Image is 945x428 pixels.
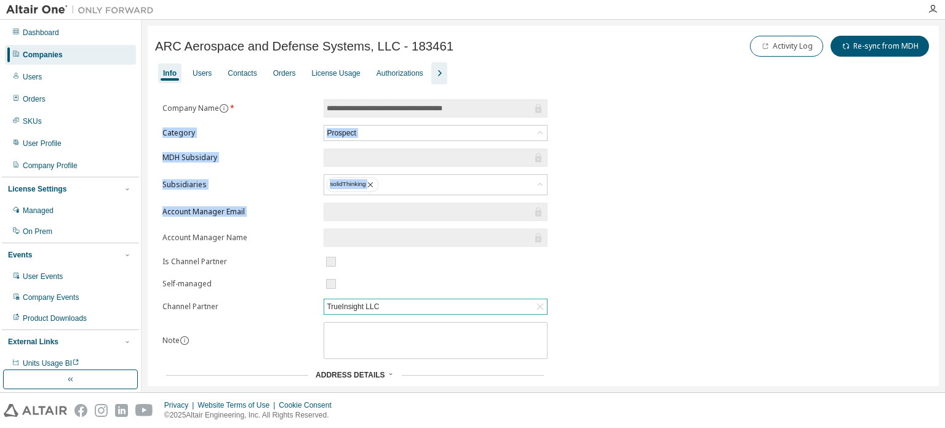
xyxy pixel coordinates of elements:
[23,72,42,82] div: Users
[162,153,316,163] label: MDH Subsidary
[273,68,296,78] div: Orders
[23,206,54,216] div: Managed
[327,177,378,192] div: solidThinking
[162,233,316,243] label: Account Manager Name
[324,299,547,314] div: TrueInsight LLC
[162,279,316,289] label: Self-managed
[23,139,62,148] div: User Profile
[162,180,316,190] label: Subsidiaries
[162,302,316,312] label: Channel Partner
[23,359,79,368] span: Units Usage BI
[163,68,177,78] div: Info
[164,410,339,421] p: © 2025 Altair Engineering, Inc. All Rights Reserved.
[279,400,338,410] div: Cookie Consent
[8,250,32,260] div: Events
[23,293,79,302] div: Company Events
[325,126,357,140] div: Prospect
[164,400,197,410] div: Privacy
[219,103,229,113] button: information
[831,36,929,57] button: Re-sync from MDH
[23,50,63,60] div: Companies
[8,184,66,194] div: License Settings
[4,404,67,417] img: altair_logo.svg
[324,126,547,140] div: Prospect
[23,116,42,126] div: SKUs
[23,227,52,236] div: On Prem
[74,404,87,417] img: facebook.svg
[324,175,547,195] div: solidThinking
[135,404,153,417] img: youtube.svg
[750,36,823,57] button: Activity Log
[8,337,58,347] div: External Links
[325,300,381,313] div: TrueInsight LLC
[228,68,257,78] div: Contacts
[197,400,279,410] div: Website Terms of Use
[377,68,423,78] div: Authorizations
[180,336,189,345] button: information
[162,103,316,113] label: Company Name
[23,272,63,281] div: User Events
[23,94,46,104] div: Orders
[162,128,316,138] label: Category
[193,68,212,78] div: Users
[95,404,108,417] img: instagram.svg
[115,404,128,417] img: linkedin.svg
[23,161,78,171] div: Company Profile
[155,39,453,54] span: ARC Aerospace and Defense Systems, LLC - 183461
[162,257,316,267] label: Is Channel Partner
[23,313,87,323] div: Product Downloads
[162,335,180,345] label: Note
[6,4,160,16] img: Altair One
[316,371,385,379] span: Address Details
[23,28,59,38] div: Dashboard
[311,68,360,78] div: License Usage
[162,207,316,217] label: Account Manager Email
